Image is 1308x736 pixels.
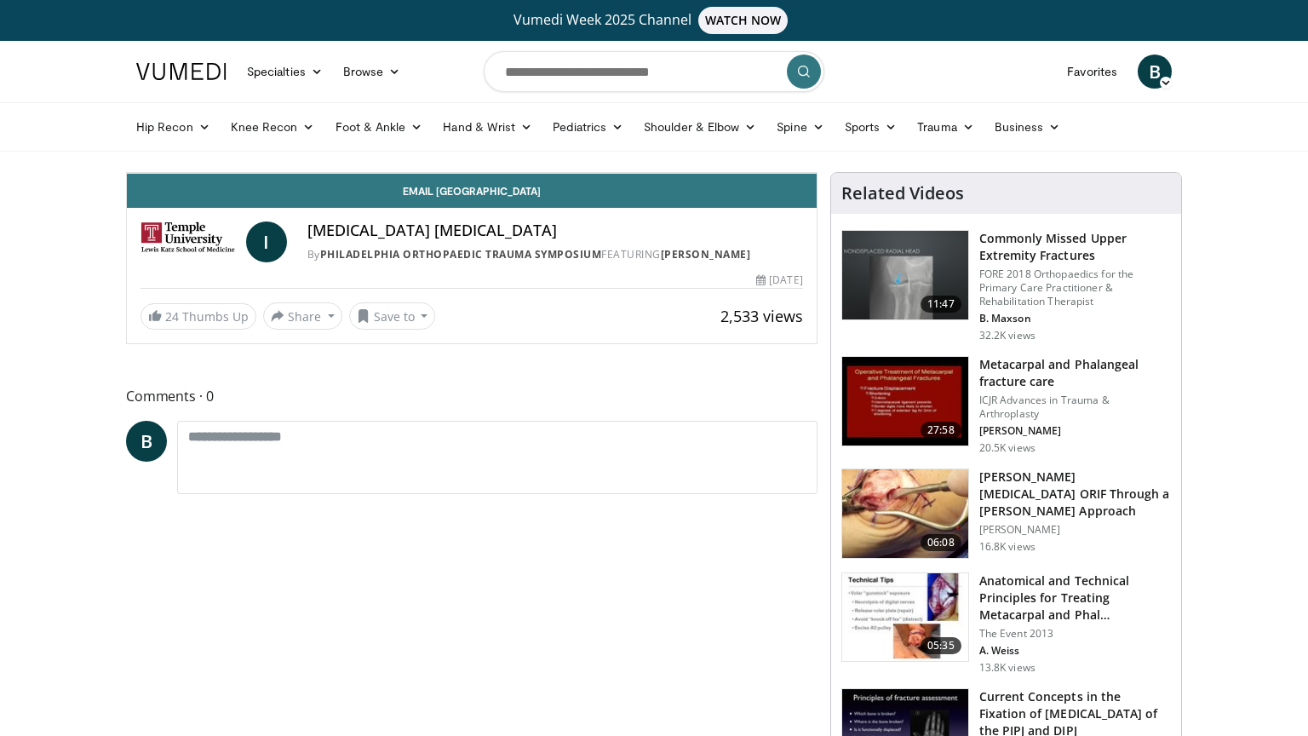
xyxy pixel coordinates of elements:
a: Hip Recon [126,110,221,144]
a: Sports [835,110,908,144]
input: Search topics, interventions [484,51,824,92]
h4: [MEDICAL_DATA] [MEDICAL_DATA] [307,221,803,240]
a: Shoulder & Elbow [634,110,766,144]
span: 06:08 [921,534,961,551]
span: WATCH NOW [698,7,789,34]
a: Spine [766,110,834,144]
span: 11:47 [921,296,961,313]
a: Hand & Wrist [433,110,542,144]
button: Save to [349,302,436,330]
p: 16.8K views [979,540,1035,554]
a: Specialties [237,55,333,89]
a: Business [984,110,1071,144]
h3: [PERSON_NAME][MEDICAL_DATA] ORIF Through a [PERSON_NAME] Approach [979,469,1171,520]
a: B [126,421,167,462]
a: I [246,221,287,262]
img: Philadelphia Orthopaedic Trauma Symposium [141,221,239,262]
img: af335e9d-3f89-4d46-97d1-d9f0cfa56dd9.150x105_q85_crop-smart_upscale.jpg [842,469,968,558]
h3: Anatomical and Technical Principles for Treating Metacarpal and Phal… [979,572,1171,624]
h3: Metacarpal and Phalangeal fracture care [979,356,1171,390]
p: A. Weiss [979,644,1171,658]
a: Pediatrics [542,110,634,144]
p: [PERSON_NAME] [979,523,1171,537]
a: 05:35 Anatomical and Technical Principles for Treating Metacarpal and Phal… The Event 2013 A. Wei... [841,572,1171,675]
a: 24 Thumbs Up [141,303,256,330]
a: 11:47 Commonly Missed Upper Extremity Fractures FORE 2018 Orthopaedics for the Primary Care Pract... [841,230,1171,342]
a: Foot & Ankle [325,110,433,144]
a: Email [GEOGRAPHIC_DATA] [127,174,817,208]
div: [DATE] [756,273,802,288]
p: 32.2K views [979,329,1035,342]
span: 2,533 views [720,306,803,326]
a: 27:58 Metacarpal and Phalangeal fracture care ICJR Advances in Trauma & Arthroplasty [PERSON_NAME... [841,356,1171,455]
span: 27:58 [921,422,961,439]
a: Trauma [907,110,984,144]
span: 05:35 [921,637,961,654]
button: Share [263,302,342,330]
div: By FEATURING [307,247,803,262]
h4: Related Videos [841,183,964,204]
a: [PERSON_NAME] [661,247,751,262]
p: The Event 2013 [979,627,1171,641]
a: Philadelphia Orthopaedic Trauma Symposium [320,247,602,262]
img: b2c65235-e098-4cd2-ab0f-914df5e3e270.150x105_q85_crop-smart_upscale.jpg [842,231,968,319]
a: 06:08 [PERSON_NAME][MEDICAL_DATA] ORIF Through a [PERSON_NAME] Approach [PERSON_NAME] 16.8K views [841,469,1171,559]
a: Favorites [1057,55,1127,89]
a: B [1138,55,1172,89]
p: B. Maxson [979,312,1171,325]
h3: Commonly Missed Upper Extremity Fractures [979,230,1171,264]
video-js: Video Player [127,173,817,174]
a: Knee Recon [221,110,325,144]
p: ICJR Advances in Trauma & Arthroplasty [979,394,1171,421]
span: Comments 0 [126,385,817,407]
p: [PERSON_NAME] [979,424,1171,438]
img: 04164f76-1362-4162-b9f3-0e0fef6fb430.150x105_q85_crop-smart_upscale.jpg [842,573,968,662]
span: 24 [165,308,179,325]
img: VuMedi Logo [136,63,227,80]
a: Vumedi Week 2025 ChannelWATCH NOW [139,7,1169,34]
p: 13.8K views [979,661,1035,675]
p: 20.5K views [979,441,1035,455]
a: Browse [333,55,411,89]
p: FORE 2018 Orthopaedics for the Primary Care Practitioner & Rehabilitation Therapist [979,267,1171,308]
img: 296987_0000_1.png.150x105_q85_crop-smart_upscale.jpg [842,357,968,446]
